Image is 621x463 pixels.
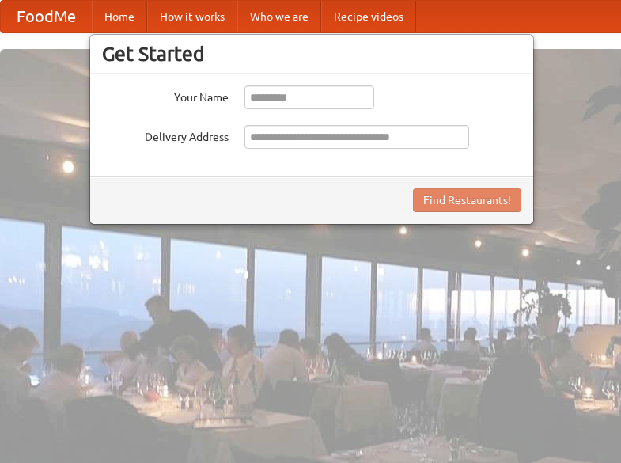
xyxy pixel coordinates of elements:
[102,42,521,66] h3: Get Started
[237,1,321,32] a: Who we are
[321,1,416,32] a: Recipe videos
[413,188,521,212] button: Find Restaurants!
[102,85,229,105] label: Your Name
[147,1,237,32] a: How it works
[92,1,147,32] a: Home
[1,1,92,32] a: FoodMe
[102,125,229,145] label: Delivery Address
